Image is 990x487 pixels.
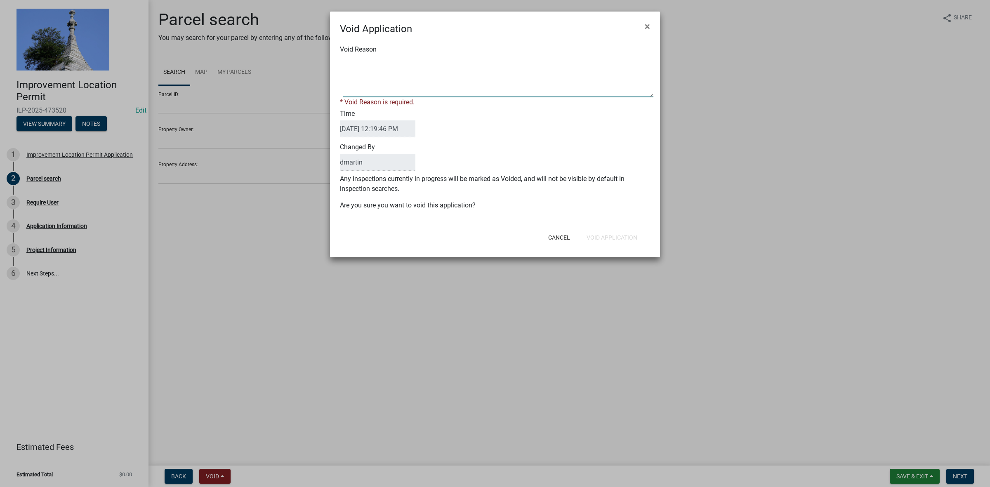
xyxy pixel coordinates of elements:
[340,200,650,210] p: Are you sure you want to void this application?
[645,21,650,32] span: ×
[340,120,415,137] input: DateTime
[340,111,415,137] label: Time
[340,97,650,107] div: * Void Reason is required.
[580,230,644,245] button: Void Application
[343,56,653,97] textarea: Void Reason
[340,144,415,171] label: Changed By
[542,230,577,245] button: Cancel
[340,46,377,53] label: Void Reason
[340,174,650,194] p: Any inspections currently in progress will be marked as Voided, and will not be visible by defaul...
[340,154,415,171] input: ClosedBy
[340,21,412,36] h4: Void Application
[638,15,657,38] button: Close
